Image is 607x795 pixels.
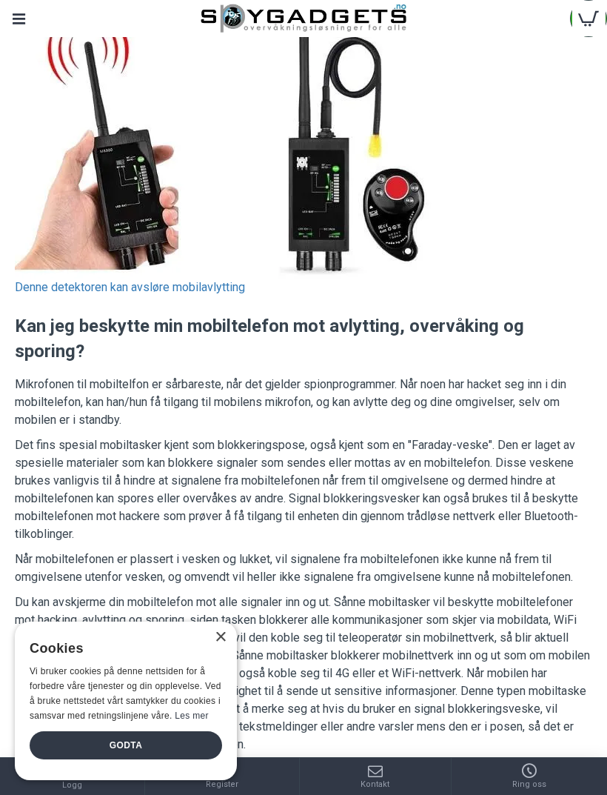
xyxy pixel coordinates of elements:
p: Når mobiltelefonen er plassert i vesken og lukket, vil signalene fra mobiltelefonen ikke kunne nå... [15,550,592,586]
a: Denne detektoren kan avsløre mobilavlytting [15,279,245,296]
a: Kontakt [300,758,451,795]
span: Vi bruker cookies på denne nettsiden for å forbedre våre tjenester og din opplevelse. Ved å bruke... [30,666,221,720]
p: Det fins spesial mobiltasker kjent som blokkeringspose, også kjent som en "Faraday-veske". Den er... [15,436,592,543]
span: Kontakt [360,779,389,791]
h3: Kan jeg beskytte min mobiltelefon mot avlytting, overvåking og sporing? [15,314,592,364]
div: Close [215,632,226,643]
img: Detektor til å oppdage mobilavlytting [15,12,489,279]
p: Du kan avskjerme din mobiltelefon mot alle signaler inn og ut. Sånne mobiltasker vil beskytte mob... [15,593,592,754]
span: Logg [62,779,82,792]
p: Mikrofonen til mobiltelfon er sårbareste, når det gjelder spionprogrammer. Når noen har hacket se... [15,376,592,429]
div: Godta [30,731,222,759]
a: Les mer, opens a new window [175,711,208,721]
span: Register [206,779,238,791]
span: Ring oss [512,779,546,791]
img: SpyGadgets.no [201,4,406,33]
div: Cookies [30,633,212,665]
